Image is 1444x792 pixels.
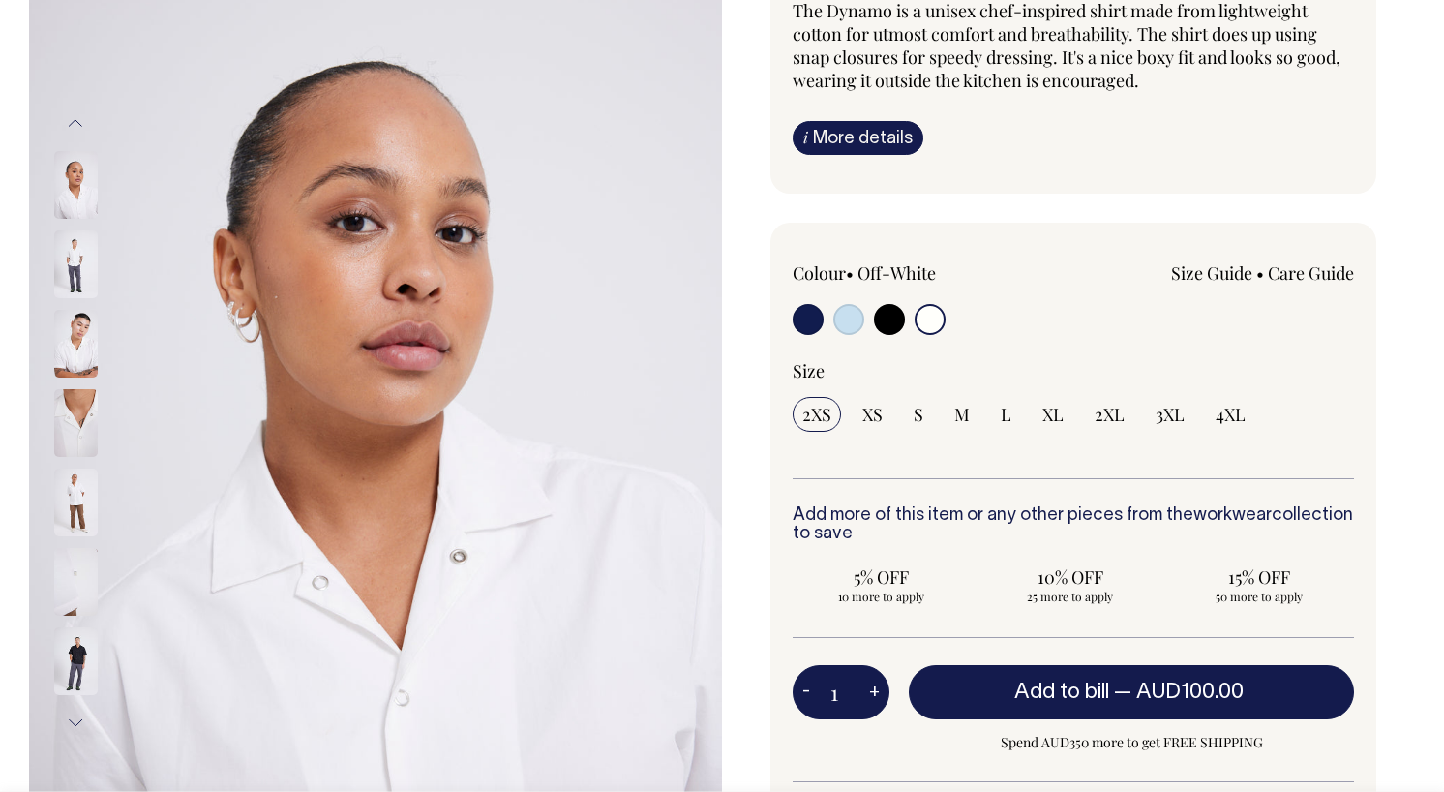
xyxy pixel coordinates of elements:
[1216,403,1246,426] span: 4XL
[909,731,1354,754] span: Spend AUD350 more to get FREE SHIPPING
[802,403,831,426] span: 2XS
[853,397,892,432] input: XS
[904,397,933,432] input: S
[1014,683,1109,702] span: Add to bill
[802,565,960,589] span: 5% OFF
[991,589,1149,604] span: 25 more to apply
[793,261,1017,285] div: Colour
[1095,403,1125,426] span: 2XL
[1268,261,1354,285] a: Care Guide
[793,121,923,155] a: iMore details
[793,506,1354,545] h6: Add more of this item or any other pieces from the collection to save
[54,230,98,298] img: off-white
[1206,397,1255,432] input: 4XL
[1181,589,1339,604] span: 50 more to apply
[1042,403,1064,426] span: XL
[862,403,883,426] span: XS
[54,310,98,378] img: off-white
[54,627,98,695] img: black
[1171,560,1348,610] input: 15% OFF 50 more to apply
[793,560,970,610] input: 5% OFF 10 more to apply
[846,261,854,285] span: •
[54,389,98,457] img: off-white
[793,397,841,432] input: 2XS
[54,151,98,219] img: off-white
[945,397,979,432] input: M
[909,665,1354,719] button: Add to bill —AUD100.00
[1156,403,1185,426] span: 3XL
[991,565,1149,589] span: 10% OFF
[793,359,1354,382] div: Size
[1136,683,1244,702] span: AUD100.00
[1033,397,1073,432] input: XL
[859,673,889,712] button: +
[914,403,923,426] span: S
[1181,565,1339,589] span: 15% OFF
[61,701,90,745] button: Next
[61,102,90,145] button: Previous
[1146,397,1194,432] input: 3XL
[803,127,808,147] span: i
[1114,683,1248,702] span: —
[1001,403,1011,426] span: L
[1256,261,1264,285] span: •
[954,403,970,426] span: M
[991,397,1021,432] input: L
[1171,261,1252,285] a: Size Guide
[793,673,820,712] button: -
[802,589,960,604] span: 10 more to apply
[54,469,98,536] img: off-white
[1085,397,1134,432] input: 2XL
[1193,507,1272,524] a: workwear
[857,261,936,285] label: Off-White
[54,548,98,616] img: off-white
[981,560,1158,610] input: 10% OFF 25 more to apply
